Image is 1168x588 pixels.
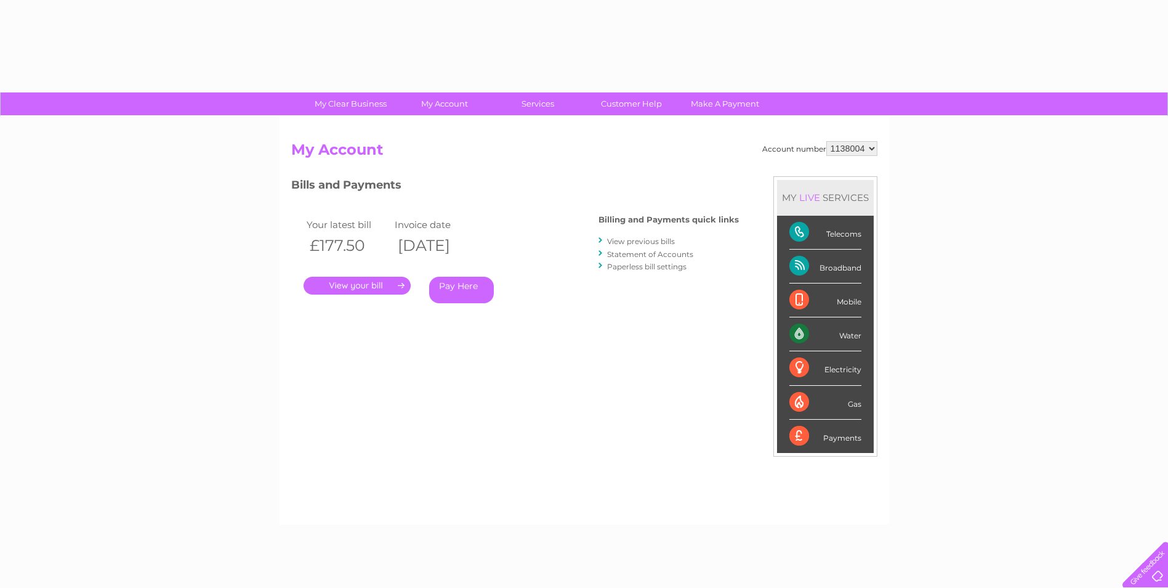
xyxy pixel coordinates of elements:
div: LIVE [797,192,823,203]
div: MY SERVICES [777,180,874,215]
a: Customer Help [581,92,682,115]
div: Telecoms [789,216,861,250]
div: Gas [789,386,861,420]
a: . [304,277,411,295]
div: Electricity [789,351,861,385]
td: Your latest bill [304,216,392,233]
div: Water [789,317,861,351]
div: Payments [789,420,861,453]
a: Statement of Accounts [607,250,693,259]
a: Paperless bill settings [607,262,687,271]
div: Mobile [789,284,861,317]
div: Account number [762,141,877,156]
a: View previous bills [607,237,675,246]
a: Services [487,92,589,115]
a: Pay Here [429,277,494,303]
div: Broadband [789,250,861,284]
td: Invoice date [392,216,480,233]
h2: My Account [291,141,877,165]
h3: Bills and Payments [291,176,739,198]
a: Make A Payment [674,92,776,115]
h4: Billing and Payments quick links [598,215,739,224]
th: [DATE] [392,233,480,258]
th: £177.50 [304,233,392,258]
a: My Clear Business [300,92,401,115]
a: My Account [393,92,495,115]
